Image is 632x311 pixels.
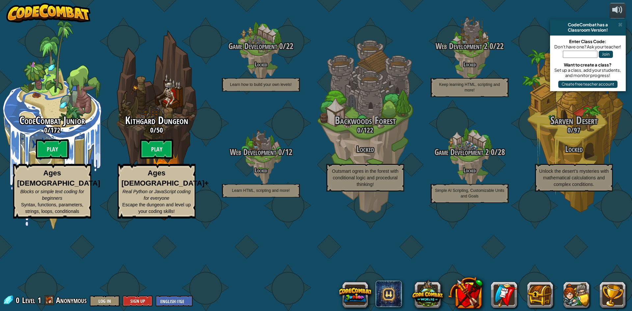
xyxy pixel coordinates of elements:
[434,146,489,158] span: Game Development 2
[285,146,292,158] span: 12
[489,146,494,158] span: 0
[417,148,522,157] h3: /
[228,40,277,52] span: Game Development
[16,295,21,305] span: 0
[209,148,313,157] h3: /
[122,202,191,214] span: Escape the dungeon and level up your coding skills!
[522,145,626,154] h3: Locked
[553,27,623,33] div: Classroom Version!
[17,169,100,187] strong: Ages [DEMOGRAPHIC_DATA]
[121,169,209,187] strong: Ages [DEMOGRAPHIC_DATA]+
[56,295,87,305] span: Anonymous
[156,125,163,135] span: 50
[550,113,598,127] span: Sarven Desert
[19,113,85,127] span: CodeCombat Junior
[496,40,504,52] span: 22
[50,125,60,135] span: 172
[558,81,618,88] button: Create free teacher account
[140,139,173,159] btn: Play
[123,296,152,306] button: Sign Up
[553,62,622,67] div: Want to create a class?
[417,167,522,173] h4: Locked
[487,40,493,52] span: 0
[44,125,47,135] span: 0
[277,40,283,52] span: 0
[36,139,69,159] btn: Play
[209,167,313,173] h4: Locked
[20,189,84,201] span: Blocks or simple text coding for beginners
[599,51,613,58] button: Join
[335,113,396,127] span: Backwoods Forest
[313,126,417,134] h3: /
[553,67,622,78] div: Set up a class, add your students, and monitor progress!
[574,125,580,135] span: 97
[417,42,522,51] h3: /
[553,22,623,27] div: CodeCombat has a
[21,202,83,214] span: Syntax, functions, parameters, strings, loops, conditionals
[232,188,290,193] span: Learn HTML, scripting and more!
[357,125,360,135] span: 0
[553,39,622,44] div: Enter Class Code:
[435,40,487,52] span: Web Development 2
[567,125,571,135] span: 0
[6,3,91,23] img: CodeCombat - Learn how to code by playing a game
[276,146,282,158] span: 0
[230,82,292,87] span: Learn how to build your own levels!
[313,145,417,154] h3: Locked
[125,113,188,127] span: Kithgard Dungeon
[209,61,313,67] h4: Locked
[522,126,626,134] h3: /
[104,126,209,134] h3: /
[150,125,153,135] span: 0
[417,61,522,67] h4: Locked
[22,295,35,306] span: Level
[38,295,41,305] span: 1
[286,40,293,52] span: 22
[90,296,119,306] button: Log In
[539,168,609,187] span: Unlock the desert’s mysteries with mathematical calculations and complex conditions.
[104,21,209,229] div: Complete previous world to unlock
[553,44,622,49] div: Don't have one? Ask your teacher!
[435,188,504,198] span: Simple AI Scripting, Customizable Units and Goals
[230,146,276,158] span: Web Development
[122,189,191,201] span: Real Python or JavaScript coding for everyone
[609,3,626,18] button: Adjust volume
[332,168,398,187] span: Outsmart ogres in the forest with conditional logic and procedural thinking!
[363,125,373,135] span: 122
[209,42,313,51] h3: /
[439,82,500,92] span: Keep learning HTML, scripting and more!
[498,146,505,158] span: 28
